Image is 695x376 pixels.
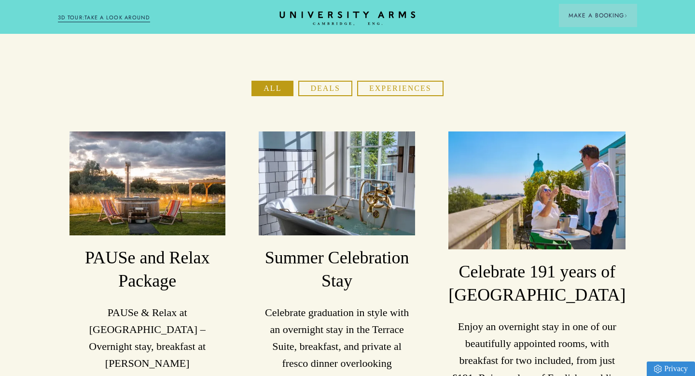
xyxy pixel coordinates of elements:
[278,11,417,26] a: Home
[58,14,150,22] a: 3D TOUR:TAKE A LOOK AROUND
[251,81,293,96] button: All
[448,260,625,307] h3: Celebrate 191 years of [GEOGRAPHIC_DATA]
[69,246,225,293] h3: PAUSe and Relax Package
[259,131,415,236] img: image-a678a3d208f2065fc5890bd5da5830c7877c1e53-3983x2660-jpg
[69,131,225,236] img: image-1171400894a375d9a931a68ffa7fe4bcc321ad3f-2200x1300-jpg
[624,14,627,17] img: Arrow icon
[654,365,662,373] img: Privacy
[448,131,625,250] img: image-06b67da7cef3647c57b18f70ec17f0183790af67-6000x4000-jpg
[357,81,444,96] button: Experiences
[259,246,415,293] h3: Summer Celebration Stay
[559,4,637,27] button: Make a BookingArrow icon
[569,11,627,20] span: Make a Booking
[298,81,352,96] button: Deals
[647,362,695,376] a: Privacy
